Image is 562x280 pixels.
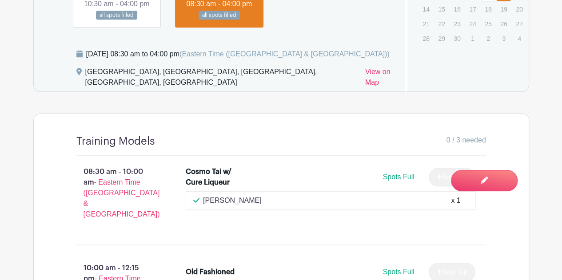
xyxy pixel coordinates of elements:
p: 27 [512,17,526,31]
div: x 1 [451,195,460,206]
p: 30 [450,32,464,45]
div: Old Fashioned [186,267,235,277]
div: [GEOGRAPHIC_DATA], [GEOGRAPHIC_DATA], [GEOGRAPHIC_DATA], [GEOGRAPHIC_DATA], [GEOGRAPHIC_DATA] [85,67,358,91]
p: 29 [434,32,449,45]
p: 26 [496,17,511,31]
p: 2 [481,32,495,45]
p: 28 [419,32,433,45]
p: 17 [465,2,480,16]
span: (Eastern Time ([GEOGRAPHIC_DATA] & [GEOGRAPHIC_DATA])) [179,50,390,58]
p: 19 [496,2,511,16]
p: 08:30 am - 10:00 am [62,163,172,223]
span: Spots Full [383,173,414,181]
a: View on Map [365,67,394,91]
h4: Training Models [76,135,155,148]
p: 21 [419,17,433,31]
span: Spots Full [383,268,414,276]
p: [PERSON_NAME] [203,195,262,206]
p: 25 [481,17,495,31]
p: 3 [496,32,511,45]
div: [DATE] 08:30 am to 04:00 pm [86,49,390,59]
p: 1 [465,32,480,45]
div: Cosmo Tai w/ Cure Liqueur [186,166,247,188]
p: 20 [512,2,526,16]
span: 0 / 3 needed [446,135,486,146]
p: 18 [481,2,495,16]
span: - Eastern Time ([GEOGRAPHIC_DATA] & [GEOGRAPHIC_DATA]) [84,178,160,218]
p: 24 [465,17,480,31]
p: 14 [419,2,433,16]
p: 15 [434,2,449,16]
p: 23 [450,17,464,31]
p: 22 [434,17,449,31]
p: 16 [450,2,464,16]
p: 4 [512,32,526,45]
